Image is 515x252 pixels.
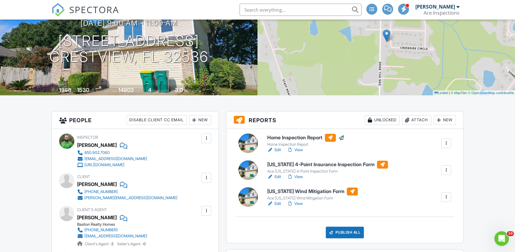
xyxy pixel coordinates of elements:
a: View [287,201,303,207]
div: [PERSON_NAME] [77,180,117,189]
h6: Home Inspection Report [267,134,344,142]
div: New [189,115,211,125]
a: Home Inspection Report Home Inspection Report [267,134,344,147]
span: 10 [507,231,514,236]
span: sq. ft. [90,88,99,93]
input: Search everything... [240,4,361,16]
a: [PERSON_NAME][EMAIL_ADDRESS][DOMAIN_NAME] [77,195,177,201]
div: [EMAIL_ADDRESS][DOMAIN_NAME] [84,156,147,161]
a: [US_STATE] Wind Mitigation Form Ace [US_STATE] Wind Mitigation Form [267,188,358,201]
div: 3.0 [175,87,183,93]
span: Built [51,88,58,93]
div: Ace [US_STATE] 4-Point Inspection Form [267,169,388,174]
span: Client's Agent - [85,242,115,246]
div: 14803 [118,87,134,93]
span: Client's Agent [77,207,107,212]
div: [PHONE_NUMBER] [84,189,118,194]
img: The Best Home Inspection Software - Spectora [51,3,65,16]
a: 850.902.7060 [77,150,147,156]
div: 850.902.7060 [84,150,110,155]
img: Marker [383,29,390,42]
div: [PERSON_NAME] [77,141,117,150]
a: [URL][DOMAIN_NAME] [77,162,147,168]
h6: [US_STATE] 4-Point Insurance Inspection Form [267,161,388,169]
div: Disable Client CC Email [126,115,186,125]
div: Ace Inspections [424,10,460,16]
div: New [434,115,456,125]
h1: [STREET_ADDRESS] Crestview, FL 32536 [49,33,208,65]
span: Lot Size [105,88,117,93]
div: Bastion Realty Homes [77,222,152,227]
a: © OpenStreetMap contributors [468,91,513,95]
span: Inspector [77,135,98,140]
iframe: Intercom live chat [494,231,509,246]
div: [EMAIL_ADDRESS][DOMAIN_NAME] [84,234,147,239]
strong: 0 [143,242,146,246]
div: Publish All [326,227,364,238]
a: [EMAIL_ADDRESS][DOMAIN_NAME] [77,233,147,239]
a: View [287,174,303,180]
h3: People [52,111,218,129]
div: [PERSON_NAME] [415,4,455,10]
a: [PHONE_NUMBER] [77,189,177,195]
div: 1530 [77,87,89,93]
span: | [449,91,450,95]
a: [EMAIL_ADDRESS][DOMAIN_NAME] [77,156,147,162]
span: sq.ft. [135,88,142,93]
a: SPECTORA [51,8,119,21]
div: [PERSON_NAME][EMAIL_ADDRESS][DOMAIN_NAME] [84,195,177,200]
div: Home Inspection Report [267,142,344,147]
div: 4 [148,87,151,93]
a: [PHONE_NUMBER] [77,227,147,233]
div: Attach [402,115,431,125]
a: Leaflet [434,91,448,95]
a: Edit [267,201,281,207]
a: Edit [267,147,281,153]
span: bedrooms [152,88,169,93]
div: [PHONE_NUMBER] [84,228,118,232]
h3: [DATE] 9:00 am - 11:00 am [80,19,177,27]
span: SPECTORA [69,3,119,16]
div: Unlocked [365,115,400,125]
strong: 2 [111,242,114,246]
div: 1988 [59,87,71,93]
h3: Reports [226,111,463,129]
a: View [287,147,303,153]
span: bathrooms [184,88,201,93]
div: [URL][DOMAIN_NAME] [84,163,124,167]
h6: [US_STATE] Wind Mitigation Form [267,188,358,195]
a: [PERSON_NAME] [77,213,117,222]
a: Edit [267,174,281,180]
div: Ace [US_STATE] Wind Mitigation Form [267,196,358,201]
span: Client [77,174,90,179]
span: Seller's Agent - [117,242,146,246]
a: [US_STATE] 4-Point Insurance Inspection Form Ace [US_STATE] 4-Point Inspection Form [267,161,388,174]
a: © MapTiler [451,91,467,95]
